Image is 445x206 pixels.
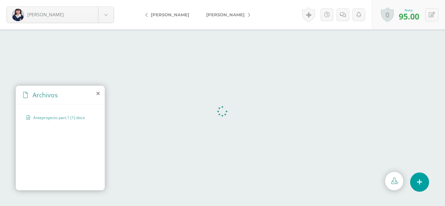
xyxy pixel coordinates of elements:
a: [PERSON_NAME] [140,7,198,22]
span: Archivos [33,90,58,99]
span: 95.00 [399,11,419,22]
a: 0 [381,7,394,22]
span: [PERSON_NAME] [206,12,245,17]
span: [PERSON_NAME] [151,12,189,17]
a: [PERSON_NAME] [198,7,255,22]
i: close [96,91,100,96]
a: [PERSON_NAME] [7,7,114,23]
img: cba045e343f104c27f7a73ea9f6cc36e.png [12,9,24,21]
div: Nota: [399,8,419,12]
span: [PERSON_NAME] [27,11,64,18]
span: Anteproyecto part.1 (1).docx [33,115,87,120]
